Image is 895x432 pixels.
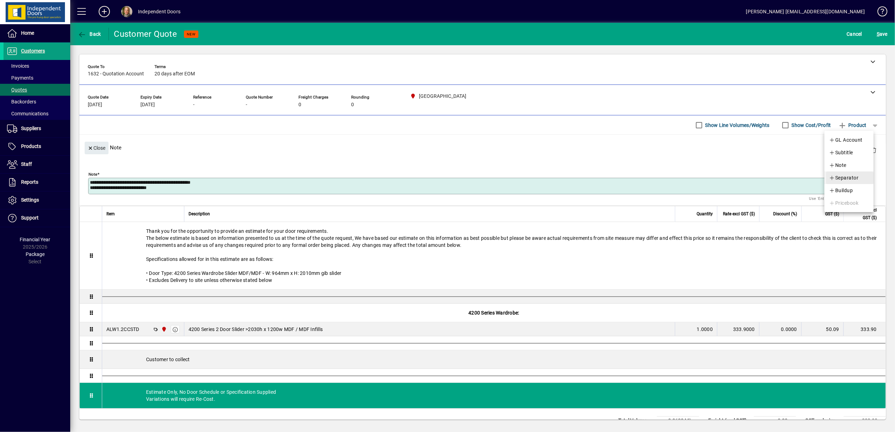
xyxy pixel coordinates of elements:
button: GL Account [824,134,874,146]
button: Buildup [824,184,874,197]
span: Pricebook [829,199,858,207]
button: Separator [824,171,874,184]
span: Buildup [829,186,853,195]
button: Subtitle [824,146,874,159]
button: Pricebook [824,197,874,209]
span: GL Account [829,136,863,144]
button: Note [824,159,874,171]
span: Subtitle [829,148,853,157]
span: Separator [829,174,858,182]
span: Note [829,161,847,169]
